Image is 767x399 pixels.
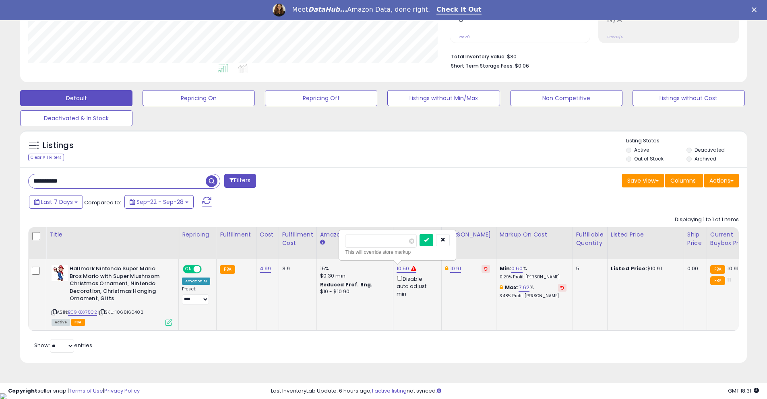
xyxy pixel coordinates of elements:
[451,51,733,61] li: $30
[496,227,573,259] th: The percentage added to the cost of goods (COGS) that forms the calculator for Min & Max prices.
[224,174,256,188] button: Filters
[450,265,461,273] a: 10.91
[41,198,73,206] span: Last 7 Days
[459,35,470,39] small: Prev: 0
[607,35,623,39] small: Prev: N/A
[500,230,569,239] div: Markup on Cost
[104,387,140,395] a: Privacy Policy
[201,266,213,273] span: OFF
[451,62,514,69] b: Short Term Storage Fees:
[500,265,566,280] div: %
[510,90,622,106] button: Non Competitive
[695,146,725,153] label: Deactivated
[271,387,759,395] div: Last InventoryLab Update: 6 hours ago, not synced.
[451,53,506,60] b: Total Inventory Value:
[687,230,703,247] div: Ship Price
[8,387,37,395] strong: Copyright
[136,198,184,206] span: Sep-22 - Sep-28
[320,230,390,239] div: Amazon Fees
[320,239,325,246] small: Amazon Fees.
[69,387,103,395] a: Terms of Use
[611,230,680,239] div: Listed Price
[576,230,604,247] div: Fulfillable Quantity
[607,15,738,26] h2: N/A
[459,15,590,26] h2: 0
[670,177,696,185] span: Columns
[511,265,523,273] a: 0.60
[576,265,601,272] div: 5
[626,137,747,145] p: Listing States:
[436,6,482,14] a: Check It Out
[184,266,194,273] span: ON
[182,230,213,239] div: Repricing
[260,265,271,273] a: 4.99
[29,195,83,209] button: Last 7 Days
[220,230,252,239] div: Fulfillment
[728,387,759,395] span: 2025-10-6 18:31 GMT
[727,265,738,272] span: 10.91
[387,90,500,106] button: Listings without Min/Max
[500,293,566,299] p: 3.48% Profit [PERSON_NAME]
[52,319,70,326] span: All listings currently available for purchase on Amazon
[34,341,92,349] span: Show: entries
[320,288,387,295] div: $10 - $10.90
[397,265,409,273] a: 10.50
[622,174,664,187] button: Save View
[292,6,430,14] div: Meet Amazon Data, done right.
[70,265,167,304] b: Hallmark Nintendo Super Mario Bros Mario with Super Mushroom Christmas Ornament, Nintendo Decorat...
[345,248,450,256] div: This will override store markup
[519,284,529,292] a: 7.62
[52,265,172,325] div: ASIN:
[260,230,275,239] div: Cost
[687,265,701,272] div: 0.00
[124,195,194,209] button: Sep-22 - Sep-28
[8,387,140,395] div: seller snap | |
[282,265,310,272] div: 3.9
[634,146,649,153] label: Active
[265,90,377,106] button: Repricing Off
[500,274,566,280] p: 0.29% Profit [PERSON_NAME]
[143,90,255,106] button: Repricing On
[98,309,143,315] span: | SKU: 1068160402
[633,90,745,106] button: Listings without Cost
[68,309,97,316] a: B09K8X75C2
[500,284,566,299] div: %
[43,140,74,151] h5: Listings
[695,155,716,162] label: Archived
[675,216,739,224] div: Displaying 1 to 1 of 1 items
[308,6,347,13] i: DataHub...
[727,276,730,284] span: 11
[500,265,512,272] b: Min:
[611,265,678,272] div: $10.91
[710,230,752,247] div: Current Buybox Price
[50,230,175,239] div: Title
[282,230,313,247] div: Fulfillment Cost
[505,284,519,291] b: Max:
[28,154,64,161] div: Clear All Filters
[710,276,725,285] small: FBA
[445,230,493,239] div: [PERSON_NAME]
[20,110,132,126] button: Deactivated & In Stock
[320,281,373,288] b: Reduced Prof. Rng.
[320,265,387,272] div: 15%
[273,4,285,16] img: Profile image for Georgie
[220,265,235,274] small: FBA
[320,272,387,280] div: $0.30 min
[372,387,407,395] a: 1 active listing
[752,7,760,12] div: Close
[20,90,132,106] button: Default
[704,174,739,187] button: Actions
[611,265,647,272] b: Listed Price:
[665,174,703,187] button: Columns
[182,278,210,285] div: Amazon AI
[515,62,529,70] span: $0.06
[634,155,664,162] label: Out of Stock
[710,265,725,274] small: FBA
[52,265,68,281] img: 41+WFiXLejL._SL40_.jpg
[182,286,210,304] div: Preset:
[71,319,85,326] span: FBA
[397,274,435,298] div: Disable auto adjust min
[84,199,121,206] span: Compared to:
